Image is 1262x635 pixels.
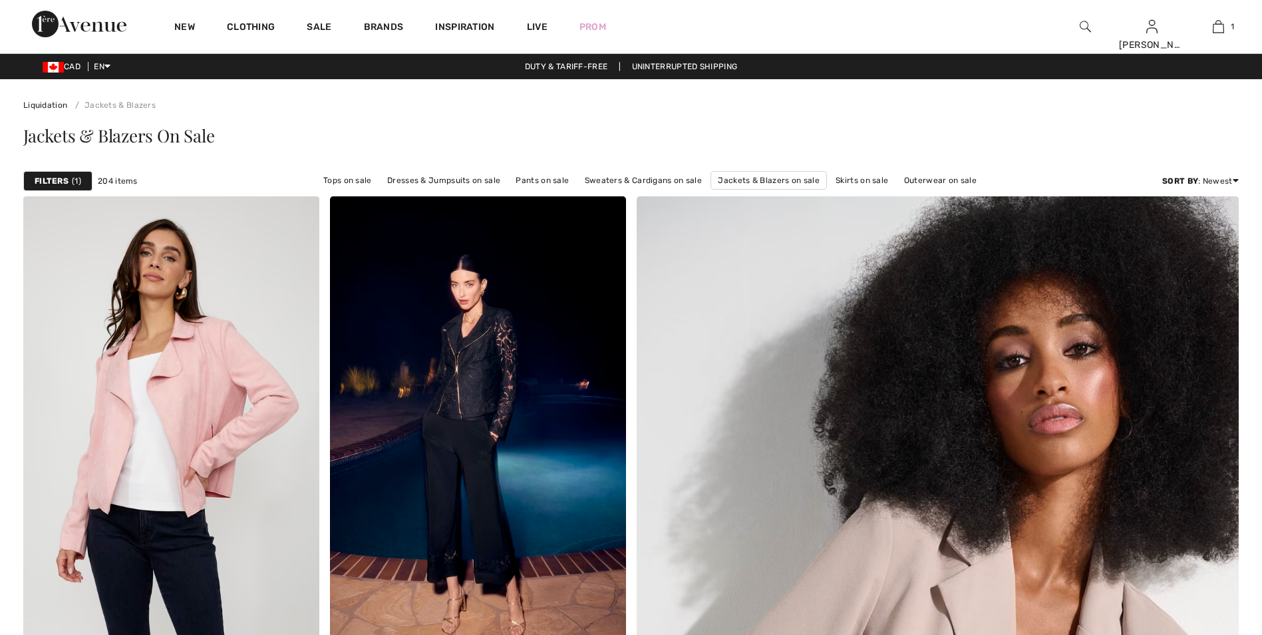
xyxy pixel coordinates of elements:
[1178,535,1249,568] iframe: Opens a widget where you can chat to one of our agents
[1162,176,1198,186] strong: Sort By
[227,21,275,35] a: Clothing
[94,62,110,71] span: EN
[579,20,606,34] a: Prom
[381,172,507,189] a: Dresses & Jumpsuits on sale
[1213,19,1224,35] img: My Bag
[70,101,156,110] a: Jackets & Blazers
[1146,20,1158,33] a: Sign In
[527,20,548,34] a: Live
[578,172,709,189] a: Sweaters & Cardigans on sale
[1185,19,1251,35] a: 1
[32,11,126,37] img: 1ère Avenue
[829,172,895,189] a: Skirts on sale
[1080,19,1091,35] img: search the website
[307,21,331,35] a: Sale
[1146,19,1158,35] img: My Info
[509,172,575,189] a: Pants on sale
[1119,38,1184,52] div: [PERSON_NAME]
[72,175,81,187] span: 1
[1231,21,1234,33] span: 1
[98,175,138,187] span: 204 items
[435,21,494,35] span: Inspiration
[1162,175,1239,187] div: : Newest
[35,175,69,187] strong: Filters
[897,172,983,189] a: Outerwear on sale
[174,21,195,35] a: New
[364,21,404,35] a: Brands
[43,62,86,71] span: CAD
[23,101,67,110] a: Liquidation
[23,124,215,147] span: Jackets & Blazers On Sale
[710,171,827,190] a: Jackets & Blazers on sale
[43,62,64,73] img: Canadian Dollar
[317,172,379,189] a: Tops on sale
